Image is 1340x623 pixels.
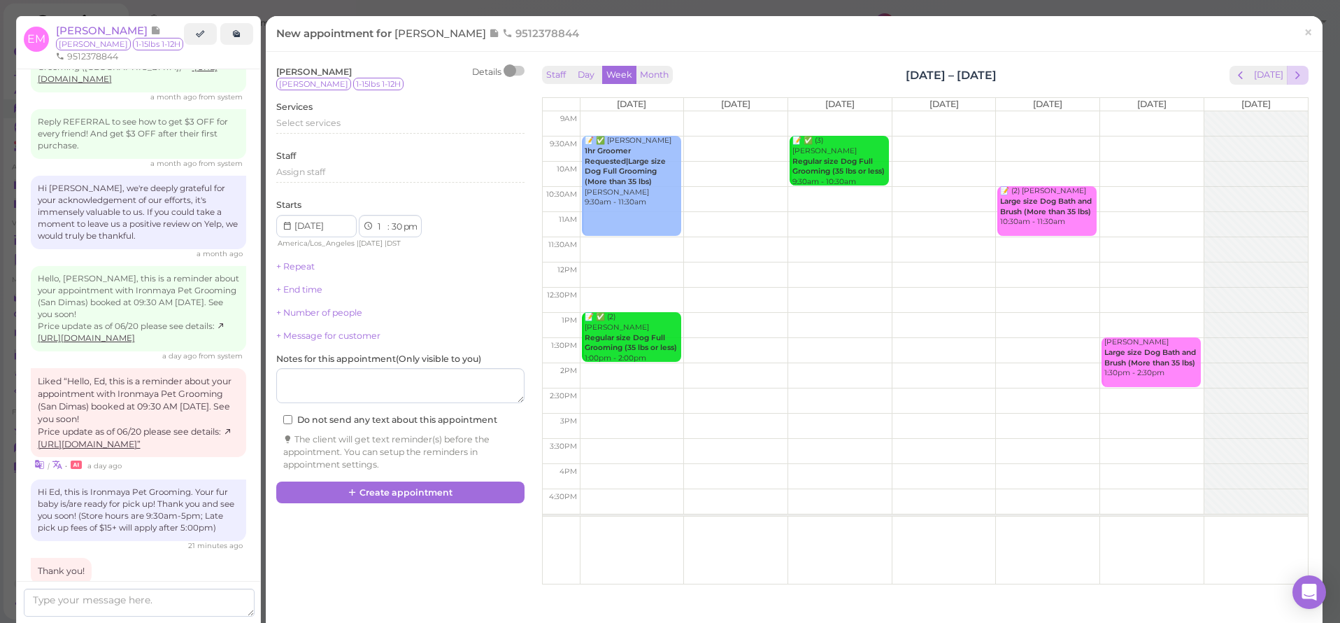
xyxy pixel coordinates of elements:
[48,461,50,470] i: |
[1137,99,1167,109] span: [DATE]
[1104,348,1196,367] b: Large size Dog Bath and Brush (More than 35 lbs)
[283,433,518,471] div: The client will get text reminder(s) before the appointment. You can setup the reminders in appoi...
[906,67,997,83] h2: [DATE] – [DATE]
[359,239,383,248] span: [DATE]
[557,164,577,174] span: 10am
[31,457,246,472] div: •
[792,136,889,187] div: 📝 ✅ (3) [PERSON_NAME] 9:30am - 10:30am
[276,330,380,341] a: + Message for customer
[1250,66,1288,85] button: [DATE]
[197,249,243,258] span: 07/10/2025 05:06pm
[559,467,577,476] span: 4pm
[721,99,750,109] span: [DATE]
[1000,197,1092,216] b: Large size Dog Bath and Brush (More than 35 lbs)
[38,426,232,449] a: [URL][DOMAIN_NAME]”
[550,391,577,400] span: 2:30pm
[584,136,681,208] div: 📝 ✅ [PERSON_NAME] [PERSON_NAME] 9:30am - 11:30am
[353,78,404,90] span: 1-15lbs 1-12H
[1033,99,1062,109] span: [DATE]
[31,558,92,584] div: Thank you!
[56,38,131,50] span: [PERSON_NAME]
[283,414,497,426] label: Do not send any text about this appointment
[387,239,401,248] span: DST
[562,316,577,325] span: 1pm
[1229,66,1251,85] button: prev
[276,27,583,40] span: New appointment for
[551,341,577,350] span: 1:30pm
[542,66,570,85] button: Staff
[394,27,489,40] span: [PERSON_NAME]
[276,167,325,177] span: Assign staff
[1292,575,1326,609] div: Open Intercom Messenger
[38,62,218,84] a: [URL][DOMAIN_NAME]
[1287,66,1309,85] button: next
[489,27,502,40] span: Note
[569,66,603,85] button: Day
[133,38,183,50] span: 1-15lbs 1-12H
[31,109,246,159] div: Reply REFERRAL to see how to get $3 OFF for every friend! And get $3 OFF after their first purchase.
[550,139,577,148] span: 9:30am
[276,118,341,128] span: Select services
[24,27,49,52] span: EM
[560,366,577,375] span: 2pm
[276,199,301,211] label: Starts
[557,265,577,274] span: 12pm
[150,92,199,101] span: 07/09/2025 04:53pm
[929,99,959,109] span: [DATE]
[560,114,577,123] span: 9am
[502,27,579,40] span: 9512378844
[636,66,673,85] button: Month
[550,442,577,451] span: 3:30pm
[276,101,313,113] label: Services
[87,461,122,470] span: 08/19/2025 10:17am
[276,261,315,272] a: + Repeat
[162,351,199,360] span: 08/19/2025 10:15am
[585,333,677,353] b: Regular size Dog Full Grooming (35 lbs or less)
[1104,337,1201,379] div: [PERSON_NAME] 1:30pm - 2:30pm
[549,492,577,501] span: 4:30pm
[31,368,246,457] div: Liked “Hello, Ed, this is a reminder about your appointment with Ironmaya Pet Grooming (San Dimas...
[278,239,355,248] span: America/Los_Angeles
[276,353,481,365] label: Notes for this appointment ( Only visible to you )
[31,266,246,351] div: Hello, [PERSON_NAME], this is a reminder about your appointment with Ironmaya Pet Grooming (San D...
[150,24,161,37] span: Note
[276,482,525,504] button: Create appointment
[31,479,246,541] div: Hi Ed, this is Ironmaya Pet Grooming. Your fur baby is/are ready for pick up! Thank you and see y...
[276,284,322,295] a: + End time
[56,24,161,37] a: [PERSON_NAME]
[199,351,243,360] span: from system
[199,159,243,168] span: from system
[56,24,150,37] span: [PERSON_NAME]
[199,92,243,101] span: from system
[472,66,501,78] div: Details
[150,159,199,168] span: 07/09/2025 05:08pm
[792,157,885,176] b: Regular size Dog Full Grooming (35 lbs or less)
[52,50,122,63] li: 9512378844
[188,541,243,550] span: 08/20/2025 12:31pm
[276,66,352,77] span: [PERSON_NAME]
[585,146,666,186] b: 1hr Groomer Requested|Large size Dog Full Grooming (More than 35 lbs)
[584,312,681,363] div: 📝 ✅ (2) [PERSON_NAME] 1:00pm - 2:00pm
[276,307,362,318] a: + Number of people
[547,290,577,300] span: 12:30pm
[31,176,246,249] div: Hi [PERSON_NAME], we're deeply grateful for your acknowledgement of our efforts, it's immensely v...
[276,237,432,250] div: | |
[546,190,577,199] span: 10:30am
[602,66,636,85] button: Week
[999,186,1097,227] div: 📝 (2) [PERSON_NAME] 10:30am - 11:30am
[560,416,577,426] span: 3pm
[283,415,292,424] input: Do not send any text about this appointment
[617,99,646,109] span: [DATE]
[559,215,577,224] span: 11am
[1241,99,1271,109] span: [DATE]
[548,240,577,249] span: 11:30am
[825,99,855,109] span: [DATE]
[276,150,296,162] label: Staff
[1304,22,1313,42] span: ×
[276,78,351,90] span: [PERSON_NAME]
